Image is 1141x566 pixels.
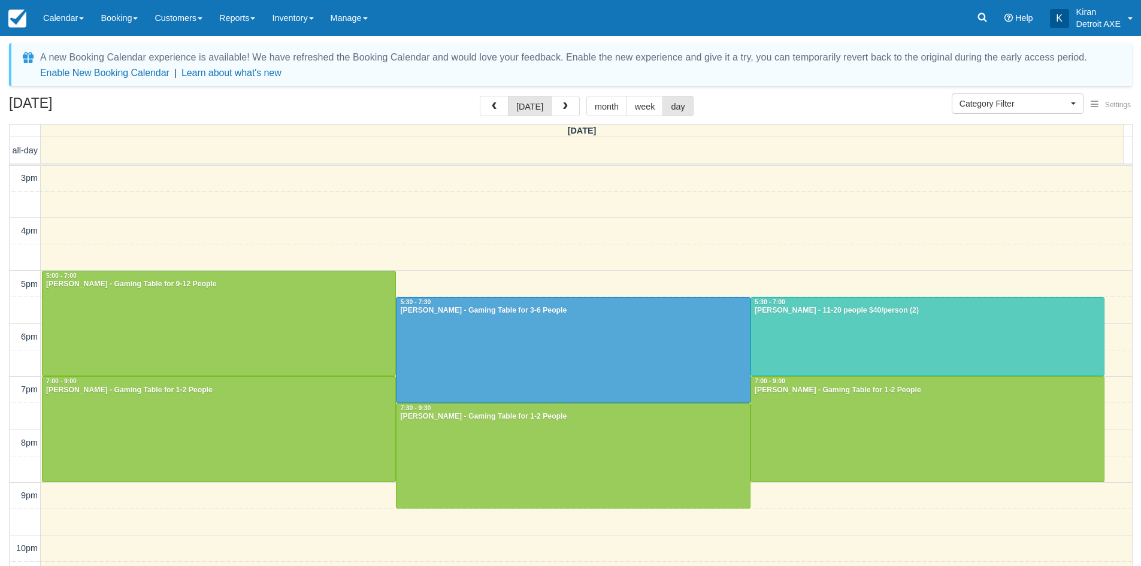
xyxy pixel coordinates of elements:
span: Category Filter [960,98,1068,110]
a: 5:30 - 7:00[PERSON_NAME] - 11-20 people $40/person (2) [750,297,1104,377]
div: [PERSON_NAME] - Gaming Table for 3-6 People [399,306,747,316]
button: week [627,96,664,116]
span: 5:00 - 7:00 [46,273,77,279]
div: [PERSON_NAME] - Gaming Table for 1-2 People [754,386,1101,395]
span: | [174,68,177,78]
span: 5pm [21,279,38,289]
span: 3pm [21,173,38,183]
div: A new Booking Calendar experience is available! We have refreshed the Booking Calendar and would ... [40,50,1087,65]
a: 5:30 - 7:30[PERSON_NAME] - Gaming Table for 3-6 People [396,297,750,403]
div: [PERSON_NAME] - Gaming Table for 9-12 People [46,280,392,289]
span: 7:00 - 9:00 [46,378,77,385]
a: Learn about what's new [181,68,282,78]
div: [PERSON_NAME] - Gaming Table for 1-2 People [399,412,747,422]
span: 8pm [21,438,38,447]
img: checkfront-main-nav-mini-logo.png [8,10,26,28]
div: K [1050,9,1069,28]
button: month [586,96,627,116]
span: 4pm [21,226,38,235]
span: 7:00 - 9:00 [755,378,785,385]
span: [DATE] [568,126,597,135]
a: 7:30 - 9:30[PERSON_NAME] - Gaming Table for 1-2 People [396,403,750,509]
span: 9pm [21,491,38,500]
span: 7pm [21,385,38,394]
button: Enable New Booking Calendar [40,67,170,79]
span: Help [1015,13,1033,23]
span: Settings [1105,101,1131,109]
span: 10pm [16,543,38,553]
a: 7:00 - 9:00[PERSON_NAME] - Gaming Table for 1-2 People [750,376,1104,482]
span: 7:30 - 9:30 [400,405,431,411]
span: 5:30 - 7:30 [400,299,431,305]
div: [PERSON_NAME] - Gaming Table for 1-2 People [46,386,392,395]
p: Detroit AXE [1076,18,1121,30]
span: 6pm [21,332,38,341]
button: day [662,96,693,116]
button: Settings [1084,96,1138,114]
h2: [DATE] [9,96,161,118]
button: [DATE] [508,96,552,116]
span: all-day [13,146,38,155]
button: Category Filter [952,93,1084,114]
i: Help [1004,14,1013,22]
a: 7:00 - 9:00[PERSON_NAME] - Gaming Table for 1-2 People [42,376,396,482]
p: Kiran [1076,6,1121,18]
a: 5:00 - 7:00[PERSON_NAME] - Gaming Table for 9-12 People [42,271,396,377]
div: [PERSON_NAME] - 11-20 people $40/person (2) [754,306,1101,316]
span: 5:30 - 7:00 [755,299,785,305]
